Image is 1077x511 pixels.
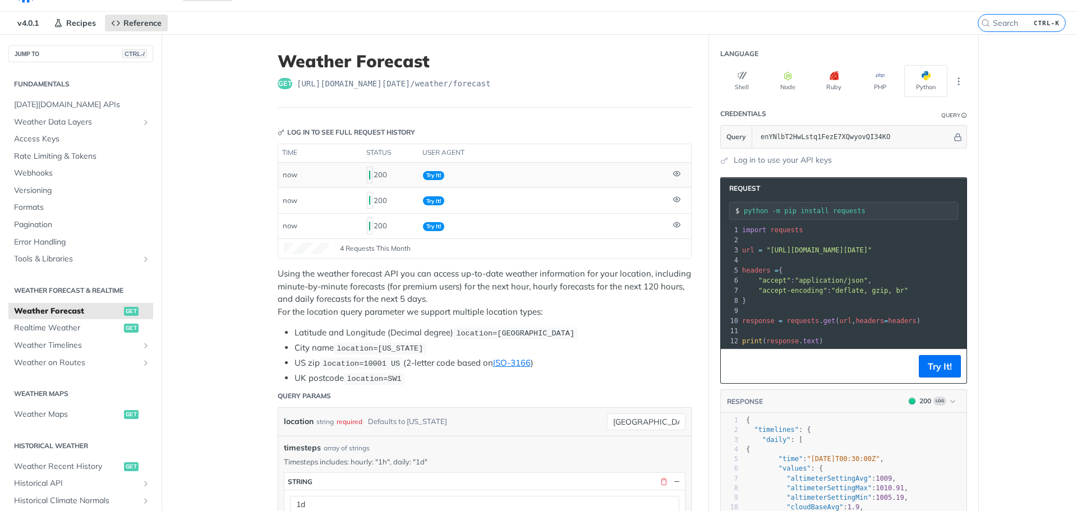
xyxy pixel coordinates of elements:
span: 200 [369,171,370,179]
span: v4.0.1 [11,15,45,31]
span: 200 [909,398,915,404]
button: string [284,473,685,490]
th: user agent [418,144,669,162]
span: Weather Forecast [14,306,121,317]
div: 1 [721,416,738,425]
span: : [ [746,436,803,444]
a: Versioning [8,182,153,199]
span: "altimeterSettingAvg" [786,475,872,482]
span: . ( , ) [742,317,920,325]
span: headers [742,266,771,274]
div: Credentials [720,109,766,119]
a: Access Keys [8,131,153,148]
span: Try It! [423,196,444,205]
button: Show subpages for Weather Timelines [141,341,150,350]
span: headers [888,317,917,325]
span: "timelines" [754,426,798,434]
span: Access Keys [14,133,150,145]
span: Try It! [423,222,444,231]
span: "values" [779,464,811,472]
div: 12 [721,336,740,346]
span: 1010.91 [876,484,904,492]
span: 1.9 [848,503,860,511]
button: 200200Log [903,395,961,407]
span: https://api.tomorrow.io/v4/weather/forecast [297,78,491,89]
div: 4 [721,255,740,265]
span: url [839,317,852,325]
span: = [775,266,779,274]
a: Tools & LibrariesShow subpages for Tools & Libraries [8,251,153,268]
input: Request instructions [744,207,958,215]
div: Language [720,49,758,59]
span: Query [726,132,746,142]
i: Information [961,113,967,118]
button: JUMP TOCTRL-/ [8,45,153,62]
span: get [124,410,139,419]
span: "accept" [758,277,791,284]
div: 11 [721,326,740,336]
span: 4 Requests This Month [340,243,411,254]
h2: Weather Maps [8,389,153,399]
h2: Weather Forecast & realtime [8,286,153,296]
span: "accept-encoding" [758,287,827,294]
th: time [278,144,362,162]
span: get [278,78,292,89]
h2: Historical Weather [8,441,153,451]
div: 5 [721,454,738,464]
div: 6 [721,464,738,473]
div: 2 [721,235,740,245]
button: Hide [952,131,964,142]
div: 6 [721,275,740,286]
span: Realtime Weather [14,323,121,334]
canvas: Line Graph [284,243,329,254]
input: apikey [755,126,952,148]
div: 8 [721,296,740,306]
a: Log in to use your API keys [734,154,832,166]
button: Shell [720,65,763,97]
span: 200 [369,222,370,231]
button: Node [766,65,809,97]
span: : { [746,464,823,472]
svg: Search [981,19,990,27]
span: = [758,246,762,254]
a: Historical Climate NormalsShow subpages for Historical Climate Normals [8,492,153,509]
span: ( . ) [742,337,823,345]
span: { [746,445,750,453]
kbd: CTRL-K [1031,17,1062,29]
span: "deflate, gzip, br" [831,287,908,294]
li: Latitude and Longitude (Decimal degree) [294,326,692,339]
span: url [742,246,754,254]
div: 7 [721,474,738,484]
span: CTRL-/ [122,49,147,58]
span: now [283,221,297,230]
button: PHP [858,65,901,97]
div: 10 [721,316,740,326]
button: More Languages [950,73,967,90]
span: [DATE][DOMAIN_NAME] APIs [14,99,150,111]
span: "cloudBaseAvg" [786,503,843,511]
span: location=[US_STATE] [337,344,423,353]
button: Copy to clipboard [726,358,742,375]
p: Timesteps includes: hourly: "1h", daily: "1d" [284,457,685,467]
div: 3 [721,435,738,445]
span: location=SW1 [347,375,401,383]
span: Formats [14,202,150,213]
a: Weather on RoutesShow subpages for Weather on Routes [8,355,153,371]
button: Hide [671,476,682,486]
span: 1005.19 [876,494,904,501]
div: Defaults to [US_STATE] [368,413,447,430]
div: 8 [721,484,738,493]
span: "altimeterSettingMax" [786,484,872,492]
span: now [283,196,297,205]
a: Rate Limiting & Tokens [8,148,153,165]
div: QueryInformation [941,111,967,119]
button: Show subpages for Historical API [141,479,150,488]
span: Weather Recent History [14,461,121,472]
div: 200 [367,217,414,236]
div: Log in to see full request history [278,127,415,137]
h2: Fundamentals [8,79,153,89]
span: Webhooks [14,168,150,179]
span: import [742,226,766,234]
span: Request [724,183,760,194]
div: 5 [721,265,740,275]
